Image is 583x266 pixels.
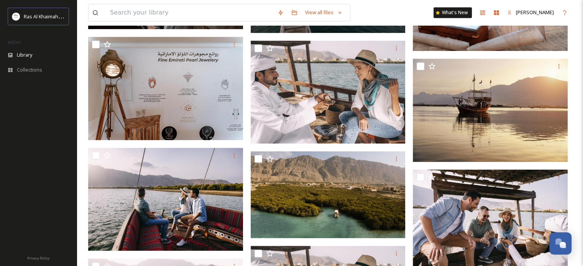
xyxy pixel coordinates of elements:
[8,39,21,45] span: MEDIA
[12,13,20,20] img: Logo_RAKTDA_RGB-01.png
[88,37,243,140] img: Suwaidi Pearl Farm.jpg
[413,59,568,162] img: Suwaidi Pearl Farm traditional boat.jpg
[301,5,346,20] a: View all files
[17,66,42,73] span: Collections
[251,41,406,144] img: Suwaidi Pearl farm .jpg
[516,9,554,16] span: [PERSON_NAME]
[503,5,558,20] a: [PERSON_NAME]
[88,148,243,251] img: Suwaidi Pearl Farm traditional boat.jpg
[17,51,32,59] span: Library
[549,232,572,255] button: Open Chat
[251,151,406,238] img: Al Rams - Suwaidi Pearl farm.PNG
[27,253,49,262] a: Privacy Policy
[106,4,274,21] input: Search your library
[27,256,49,261] span: Privacy Policy
[24,13,132,20] span: Ras Al Khaimah Tourism Development Authority
[434,7,472,18] a: What's New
